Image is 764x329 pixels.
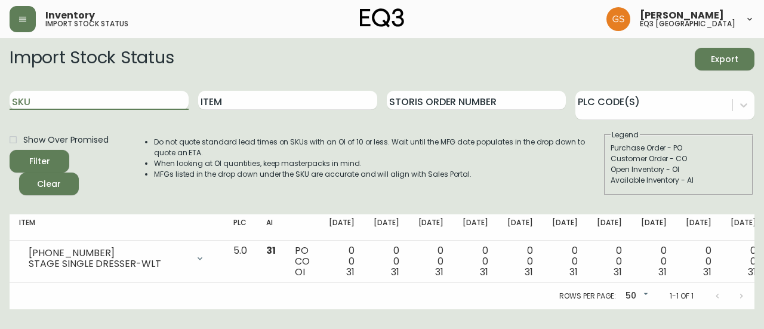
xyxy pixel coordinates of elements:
div: 50 [621,287,651,306]
div: 0 0 [552,245,578,278]
div: 0 0 [418,245,444,278]
div: 0 0 [463,245,488,278]
th: [DATE] [453,214,498,241]
p: Rows per page: [559,291,616,302]
div: 0 0 [597,245,623,278]
span: Inventory [45,11,95,20]
img: logo [360,8,404,27]
span: Export [704,52,745,67]
th: [DATE] [409,214,454,241]
h5: import stock status [45,20,128,27]
span: 31 [346,265,355,279]
div: PO CO [295,245,310,278]
span: 31 [569,265,578,279]
th: PLC [224,214,257,241]
th: [DATE] [676,214,721,241]
span: OI [295,265,305,279]
span: 31 [614,265,622,279]
div: Purchase Order - PO [611,143,747,153]
th: AI [257,214,285,241]
div: 0 0 [329,245,355,278]
div: 0 0 [731,245,756,278]
th: [DATE] [543,214,587,241]
li: Do not quote standard lead times on SKUs with an OI of 10 or less. Wait until the MFG date popula... [154,137,603,158]
th: [DATE] [631,214,676,241]
span: Show Over Promised [23,134,109,146]
legend: Legend [611,130,640,140]
span: 31 [391,265,399,279]
img: 6b403d9c54a9a0c30f681d41f5fc2571 [606,7,630,31]
th: [DATE] [319,214,364,241]
h2: Import Stock Status [10,48,174,70]
div: STAGE SINGLE DRESSER-WLT [29,259,188,269]
span: 31 [748,265,756,279]
button: Export [695,48,754,70]
span: 31 [480,265,488,279]
div: Available Inventory - AI [611,175,747,186]
span: 31 [435,265,443,279]
th: [DATE] [364,214,409,241]
th: [DATE] [587,214,632,241]
li: When looking at OI quantities, keep masterpacks in mind. [154,158,603,169]
li: MFGs listed in the drop down under the SKU are accurate and will align with Sales Portal. [154,169,603,180]
div: Open Inventory - OI [611,164,747,175]
div: 0 0 [507,245,533,278]
button: Clear [19,173,79,195]
div: Customer Order - CO [611,153,747,164]
div: 0 0 [686,245,711,278]
div: 0 0 [374,245,399,278]
td: 5.0 [224,241,257,283]
div: 0 0 [641,245,667,278]
th: Item [10,214,224,241]
span: 31 [266,244,276,257]
p: 1-1 of 1 [670,291,694,302]
div: Filter [29,154,50,169]
span: Clear [29,177,69,192]
span: 31 [658,265,667,279]
span: [PERSON_NAME] [640,11,724,20]
th: [DATE] [498,214,543,241]
div: [PHONE_NUMBER] [29,248,188,259]
span: 31 [703,265,711,279]
h5: eq3 [GEOGRAPHIC_DATA] [640,20,735,27]
button: Filter [10,150,69,173]
span: 31 [525,265,533,279]
div: [PHONE_NUMBER]STAGE SINGLE DRESSER-WLT [19,245,214,272]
